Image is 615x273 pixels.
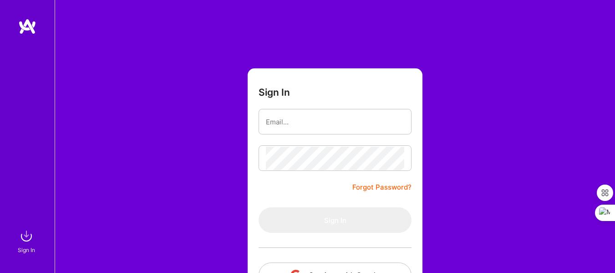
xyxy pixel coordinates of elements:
[259,87,290,98] h3: Sign In
[259,207,412,233] button: Sign In
[17,227,36,245] img: sign in
[18,245,35,255] div: Sign In
[266,110,404,134] input: Email...
[19,227,36,255] a: sign inSign In
[352,182,412,193] a: Forgot Password?
[18,18,36,35] img: logo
